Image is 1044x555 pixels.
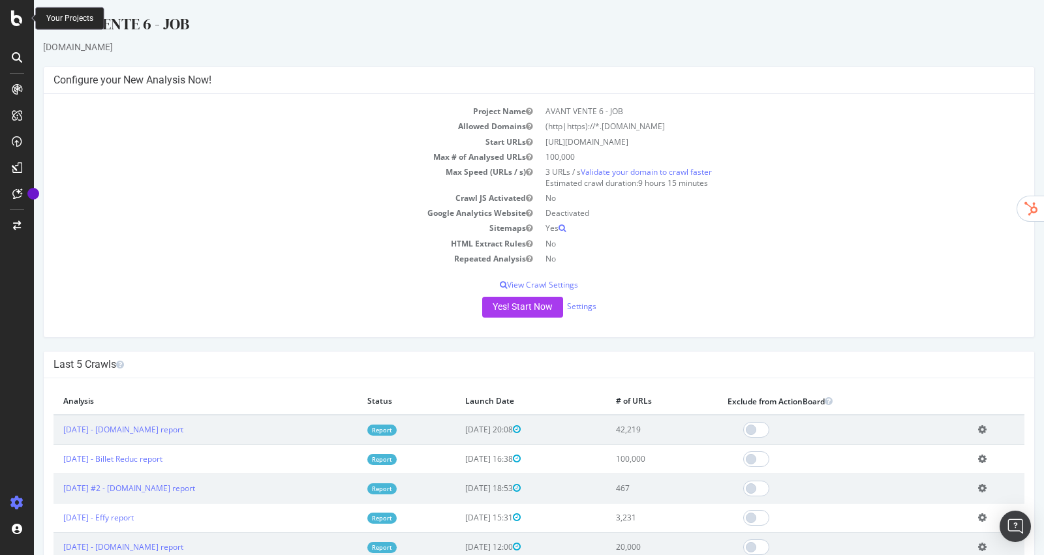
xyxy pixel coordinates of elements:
td: No [505,236,990,251]
a: Report [333,483,363,494]
td: 3,231 [572,503,684,532]
td: Allowed Domains [20,119,505,134]
td: 100,000 [505,149,990,164]
a: Report [333,542,363,553]
td: AVANT VENTE 6 - JOB [505,104,990,119]
div: [DOMAIN_NAME] [9,40,1001,53]
td: Project Name [20,104,505,119]
td: Max # of Analysed URLs [20,149,505,164]
button: Yes! Start Now [448,297,529,318]
td: No [505,190,990,205]
th: Status [324,388,422,415]
th: Exclude from ActionBoard [684,388,934,415]
span: [DATE] 16:38 [431,453,487,464]
td: Deactivated [505,205,990,220]
td: 100,000 [572,444,684,473]
td: Yes [505,220,990,235]
th: Analysis [20,388,324,415]
h4: Configure your New Analysis Now! [20,74,990,87]
span: 9 hours 15 minutes [604,177,674,188]
h4: Last 5 Crawls [20,358,990,371]
a: [DATE] - [DOMAIN_NAME] report [29,541,149,552]
a: Report [333,513,363,524]
td: Max Speed (URLs / s) [20,164,505,190]
td: Repeated Analysis [20,251,505,266]
td: 42,219 [572,415,684,445]
td: (http|https)://*.[DOMAIN_NAME] [505,119,990,134]
span: [DATE] 18:53 [431,483,487,494]
td: No [505,251,990,266]
td: [URL][DOMAIN_NAME] [505,134,990,149]
div: Your Projects [46,13,93,24]
span: [DATE] 12:00 [431,541,487,552]
a: [DATE] #2 - [DOMAIN_NAME] report [29,483,161,494]
td: 467 [572,473,684,503]
td: Crawl JS Activated [20,190,505,205]
a: Report [333,454,363,465]
div: Tooltip anchor [27,188,39,200]
a: [DATE] - [DOMAIN_NAME] report [29,424,149,435]
td: 3 URLs / s Estimated crawl duration: [505,164,990,190]
a: Report [333,425,363,436]
td: Sitemaps [20,220,505,235]
th: Launch Date [422,388,572,415]
div: AVANT VENTE 6 - JOB [9,13,1001,40]
a: [DATE] - Billet Reduc report [29,453,129,464]
a: Validate your domain to crawl faster [547,166,678,177]
td: HTML Extract Rules [20,236,505,251]
td: Start URLs [20,134,505,149]
div: Open Intercom Messenger [1000,511,1031,542]
span: [DATE] 20:08 [431,424,487,435]
p: View Crawl Settings [20,279,990,290]
a: [DATE] - Effy report [29,512,100,523]
th: # of URLs [572,388,684,415]
td: Google Analytics Website [20,205,505,220]
a: Settings [533,301,562,312]
span: [DATE] 15:31 [431,512,487,523]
